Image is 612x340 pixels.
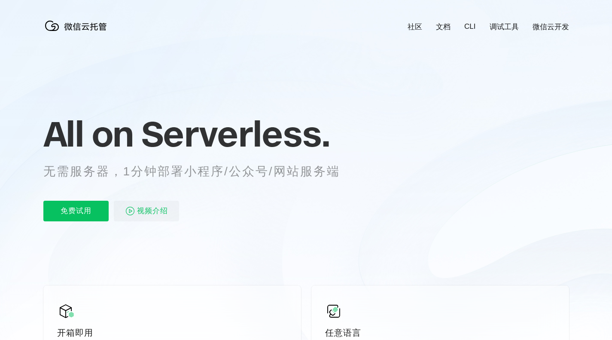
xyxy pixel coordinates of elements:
[464,22,475,31] a: CLI
[408,22,422,32] a: 社区
[43,28,112,36] a: 微信云托管
[137,201,168,221] span: 视频介绍
[436,22,451,32] a: 文档
[43,201,109,221] p: 免费试用
[43,17,112,34] img: 微信云托管
[43,163,356,180] p: 无需服务器，1分钟部署小程序/公众号/网站服务端
[325,327,555,339] p: 任意语言
[125,206,135,216] img: video_play.svg
[141,112,330,155] span: Serverless.
[490,22,519,32] a: 调试工具
[57,327,287,339] p: 开箱即用
[533,22,569,32] a: 微信云开发
[43,112,133,155] span: All on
